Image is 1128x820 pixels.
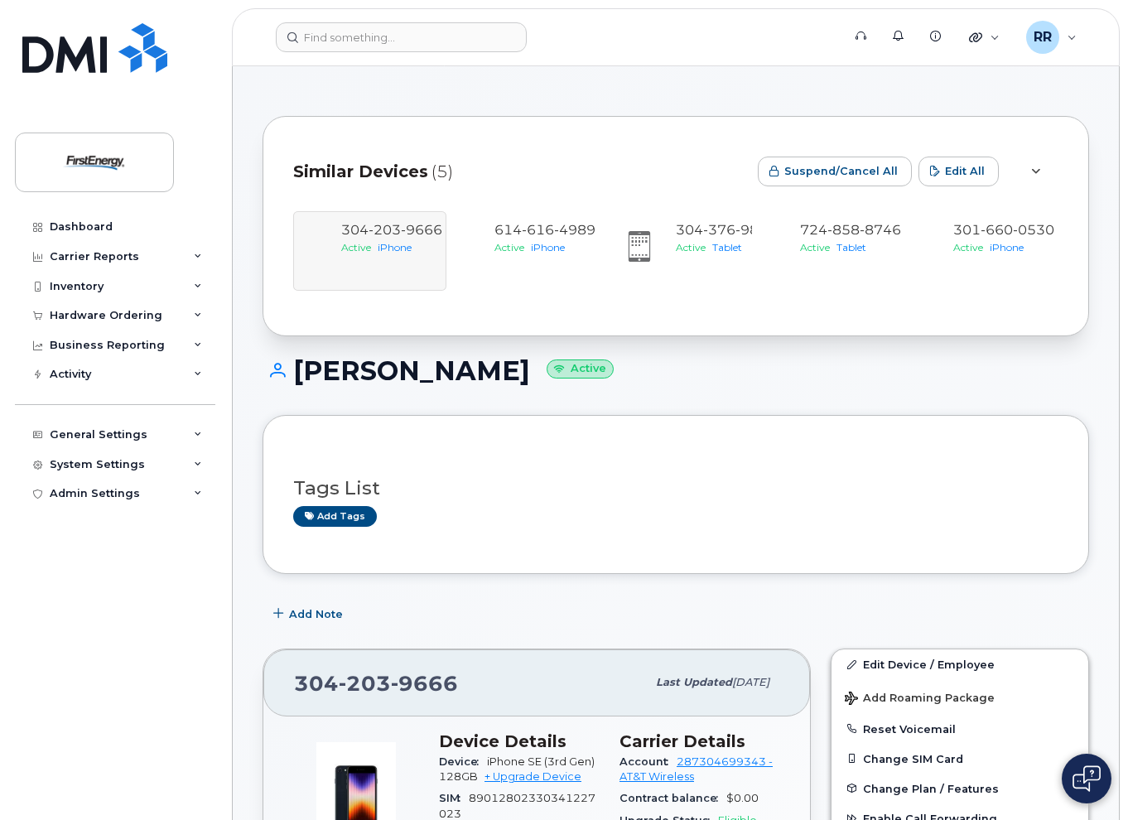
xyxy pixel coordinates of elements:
a: 7248588746ActiveTablet [762,221,895,254]
span: [DATE] [732,676,769,688]
span: Active [800,241,830,253]
button: Add Note [263,599,357,629]
span: Add Note [289,606,343,622]
span: Device [439,755,487,768]
span: 858 [827,222,860,238]
span: Add Roaming Package [845,692,995,707]
span: Contract balance [619,792,726,804]
button: Add Roaming Package [832,680,1088,714]
span: 304 [676,222,777,238]
h3: Carrier Details [619,731,780,751]
span: 8746 [860,222,901,238]
span: Account [619,755,677,768]
span: iPhone [531,241,565,253]
a: 3016600530ActiveiPhone [915,221,1048,254]
a: Edit Device / Employee [832,649,1088,679]
small: Active [547,359,614,379]
button: Reset Voicemail [832,714,1088,744]
img: Open chat [1073,765,1101,792]
span: (5) [431,160,453,184]
button: Change SIM Card [832,744,1088,774]
span: $0.00 [726,792,759,804]
img: image20231002-3703462-7tm9rn.jpeg [775,229,780,234]
span: 0530 [1013,222,1054,238]
span: 304 [294,671,458,696]
span: Edit All [945,163,985,179]
a: Add tags [293,506,377,527]
span: Similar Devices [293,160,428,184]
a: 6146164989ActiveiPhone [456,221,590,254]
a: 3043769850ActiveTablet [610,221,743,281]
span: 301 [953,222,1054,238]
span: Active [953,241,983,253]
span: 660 [981,222,1013,238]
button: Edit All [918,157,999,186]
h3: Tags List [293,478,1058,499]
span: SIM [439,792,469,804]
button: Suspend/Cancel All [758,157,912,186]
span: 376 [703,222,735,238]
span: Tablet [836,241,866,253]
span: Last updated [656,676,732,688]
span: Tablet [712,241,742,253]
span: Suspend/Cancel All [784,163,898,179]
span: 724 [800,222,901,238]
h1: [PERSON_NAME] [263,356,1089,385]
span: iPhone SE (3rd Gen) 128GB [439,755,595,783]
span: 4989 [554,222,595,238]
span: 89012802330341227023 [439,792,595,819]
span: Change Plan / Features [863,782,999,794]
h3: Device Details [439,731,600,751]
img: image20231002-3703462-1angbar.jpeg [928,229,933,234]
span: 9850 [735,222,777,238]
span: Active [494,241,524,253]
a: + Upgrade Device [484,770,581,783]
img: image20231002-3703462-1angbar.jpeg [470,229,475,234]
span: 9666 [391,671,458,696]
span: iPhone [990,241,1024,253]
span: Active [676,241,706,253]
button: Change Plan / Features [832,774,1088,803]
span: 616 [522,222,554,238]
a: 287304699343 - AT&T Wireless [619,755,773,783]
span: 203 [339,671,391,696]
span: 614 [494,222,595,238]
